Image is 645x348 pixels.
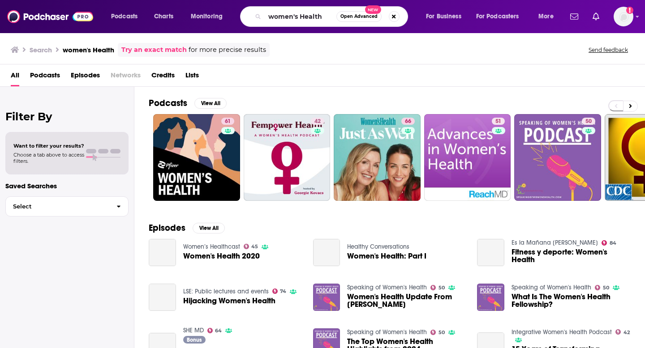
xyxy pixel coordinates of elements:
[512,248,631,263] a: Fitness y deporte: Women's Health
[5,196,129,216] button: Select
[603,286,609,290] span: 50
[492,118,505,125] a: 51
[334,114,421,201] a: 66
[314,117,321,126] span: 42
[187,337,202,343] span: Bonus
[30,68,60,86] a: Podcasts
[567,9,582,24] a: Show notifications dropdown
[149,284,176,311] a: Hijacking Women's Health
[251,245,258,249] span: 45
[401,118,415,125] a: 66
[149,98,227,109] a: PodcastsView All
[602,240,616,246] a: 84
[340,14,378,19] span: Open Advanced
[151,68,175,86] a: Credits
[193,223,225,233] button: View All
[347,328,427,336] a: Speaking of Women's Health
[185,9,234,24] button: open menu
[13,152,84,164] span: Choose a tab above to access filters.
[280,289,286,293] span: 74
[582,118,595,125] a: 50
[194,98,227,109] button: View All
[30,46,52,54] h3: Search
[626,7,633,14] svg: Add a profile image
[585,117,592,126] span: 50
[221,118,234,125] a: 61
[420,9,473,24] button: open menu
[272,289,287,294] a: 74
[149,98,187,109] h2: Podcasts
[365,5,381,14] span: New
[313,284,340,311] img: Women's Health Update From Dr. Thacker
[7,8,93,25] img: Podchaser - Follow, Share and Rate Podcasts
[244,244,258,249] a: 45
[63,46,114,54] h3: women's Health
[183,288,269,295] a: LSE: Public lectures and events
[532,9,565,24] button: open menu
[71,68,100,86] span: Episodes
[121,45,187,55] a: Try an exact match
[189,45,266,55] span: for more precise results
[11,68,19,86] a: All
[313,239,340,266] a: Women's Health: Part I
[614,7,633,26] span: Logged in as abbymayo
[191,10,223,23] span: Monitoring
[470,9,532,24] button: open menu
[424,114,511,201] a: 51
[610,241,616,245] span: 84
[249,6,417,27] div: Search podcasts, credits, & more...
[614,7,633,26] button: Show profile menu
[614,7,633,26] img: User Profile
[623,331,630,335] span: 42
[512,293,631,308] a: What Is The Women's Health Fellowship?
[589,9,603,24] a: Show notifications dropdown
[311,118,324,125] a: 42
[476,10,519,23] span: For Podcasters
[439,286,445,290] span: 50
[512,239,598,246] a: Es la Mañana de Federico
[105,9,149,24] button: open menu
[5,182,129,190] p: Saved Searches
[5,110,129,123] h2: Filter By
[183,252,260,260] a: Women's Health 2020
[347,293,466,308] a: Women's Health Update From Dr. Thacker
[586,46,631,54] button: Send feedback
[149,222,225,233] a: EpisodesView All
[495,117,501,126] span: 51
[183,243,240,250] a: Women’s Healthcast
[265,9,336,24] input: Search podcasts, credits, & more...
[477,239,504,266] a: Fitness y deporte: Women's Health
[595,285,609,290] a: 50
[538,10,554,23] span: More
[512,328,612,336] a: Integrative Women's Health Podcast
[183,297,275,305] a: Hijacking Women's Health
[149,222,185,233] h2: Episodes
[6,204,109,209] span: Select
[477,284,504,311] a: What Is The Women's Health Fellowship?
[111,68,141,86] span: Networks
[185,68,199,86] a: Lists
[13,143,84,149] span: Want to filter your results?
[111,10,138,23] span: Podcasts
[215,329,222,333] span: 64
[154,10,173,23] span: Charts
[183,327,204,334] a: SHE MD
[514,114,601,201] a: 50
[426,10,461,23] span: For Business
[225,117,231,126] span: 61
[149,239,176,266] a: Women's Health 2020
[207,328,222,333] a: 64
[439,331,445,335] span: 50
[336,11,382,22] button: Open AdvancedNew
[347,252,426,260] a: Women's Health: Part I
